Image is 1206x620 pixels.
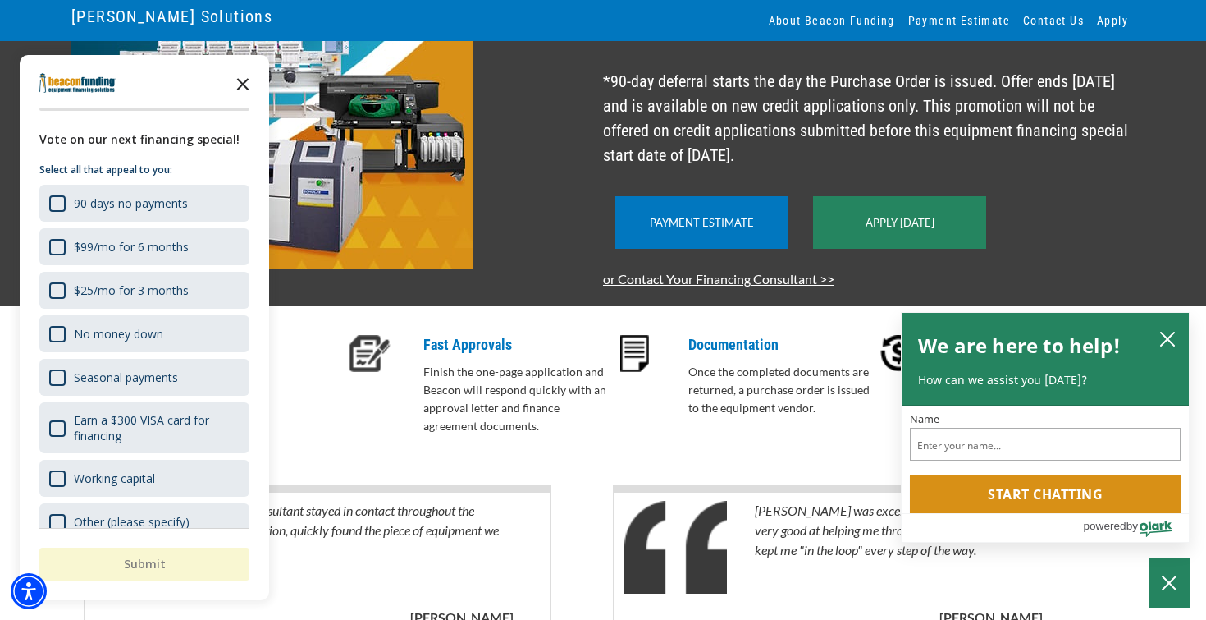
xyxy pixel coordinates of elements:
div: 90 days no payments [39,185,249,222]
div: Other (please specify) [74,514,190,530]
p: Select all that appeal to you: [39,162,249,178]
div: Other (please specify) [39,503,249,540]
button: Submit [39,548,249,581]
div: Working capital [74,471,155,486]
button: close chatbox [1154,327,1181,350]
img: Fast Approvals [349,335,391,372]
div: No money down [39,315,249,352]
div: Survey [20,55,269,600]
img: Company logo [39,73,116,93]
div: 90 days no payments [74,195,188,211]
img: Quotes [624,501,727,594]
a: or Contact Your Financing Consultant >> [603,271,834,287]
a: Apply [DATE] [866,216,934,229]
p: Finish the one-page application and Beacon will respond quickly with an approval letter and finan... [423,363,613,435]
span: powered [1083,516,1126,536]
p: Fast Approvals [423,335,613,355]
button: Close the survey [226,67,259,99]
a: Payment Estimate [650,216,754,229]
p: Once the completed documents are returned, a purchase order is issued to the equipment vendor. [688,363,878,417]
div: $25/mo for 3 months [74,282,189,298]
p: How can we assist you [DATE]? [918,372,1172,388]
input: Name [910,428,1181,461]
p: [PERSON_NAME] was excellent to work with. He was very good at helping me through the process and ... [755,501,1043,599]
div: olark chatbox [901,312,1190,544]
span: by [1126,516,1138,536]
div: Vote on our next financing special! [39,131,249,149]
div: Seasonal payments [74,370,178,385]
div: Seasonal payments [39,359,249,396]
div: Working capital [39,460,249,497]
div: $25/mo for 3 months [39,272,249,309]
div: $99/mo for 6 months [74,239,189,255]
div: No money down [74,326,163,342]
div: Accessibility Menu [11,573,47,609]
img: Documentation [620,335,649,372]
p: My Consultant stayed in contact throughout the transaction, quickly found the piece of equipment ... [226,501,514,599]
p: Documentation [688,335,878,355]
div: Earn a $300 VISA card for financing [39,402,249,453]
div: Earn a $300 VISA card for financing [74,412,240,443]
button: Start chatting [910,475,1181,513]
button: Close Chatbox [1149,558,1190,608]
a: Powered by Olark - open in a new tab [1083,514,1189,542]
h2: We are here to help! [918,329,1121,362]
a: [PERSON_NAME] Solutions [71,2,272,30]
div: $99/mo for 6 months [39,228,249,265]
label: Name [910,414,1181,425]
